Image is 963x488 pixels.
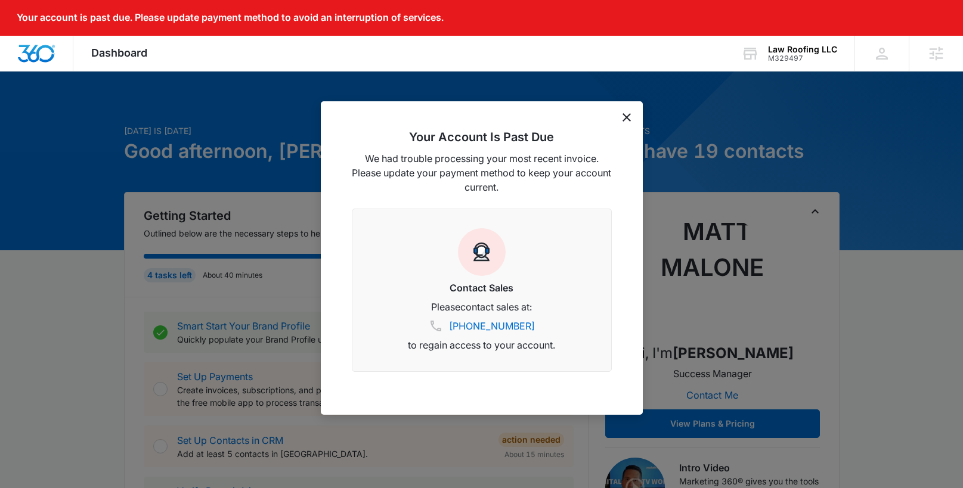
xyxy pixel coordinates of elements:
[73,36,165,71] div: Dashboard
[352,130,612,144] h2: Your Account Is Past Due
[91,46,147,59] span: Dashboard
[352,151,612,194] p: We had trouble processing your most recent invoice. Please update your payment method to keep you...
[768,54,837,63] div: account id
[768,45,837,54] div: account name
[623,113,631,122] button: dismiss this dialog
[449,319,535,333] a: [PHONE_NUMBER]
[367,300,597,352] p: Please contact sales at: to regain access to your account.
[367,281,597,295] h3: Contact Sales
[17,12,444,23] p: Your account is past due. Please update payment method to avoid an interruption of services.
